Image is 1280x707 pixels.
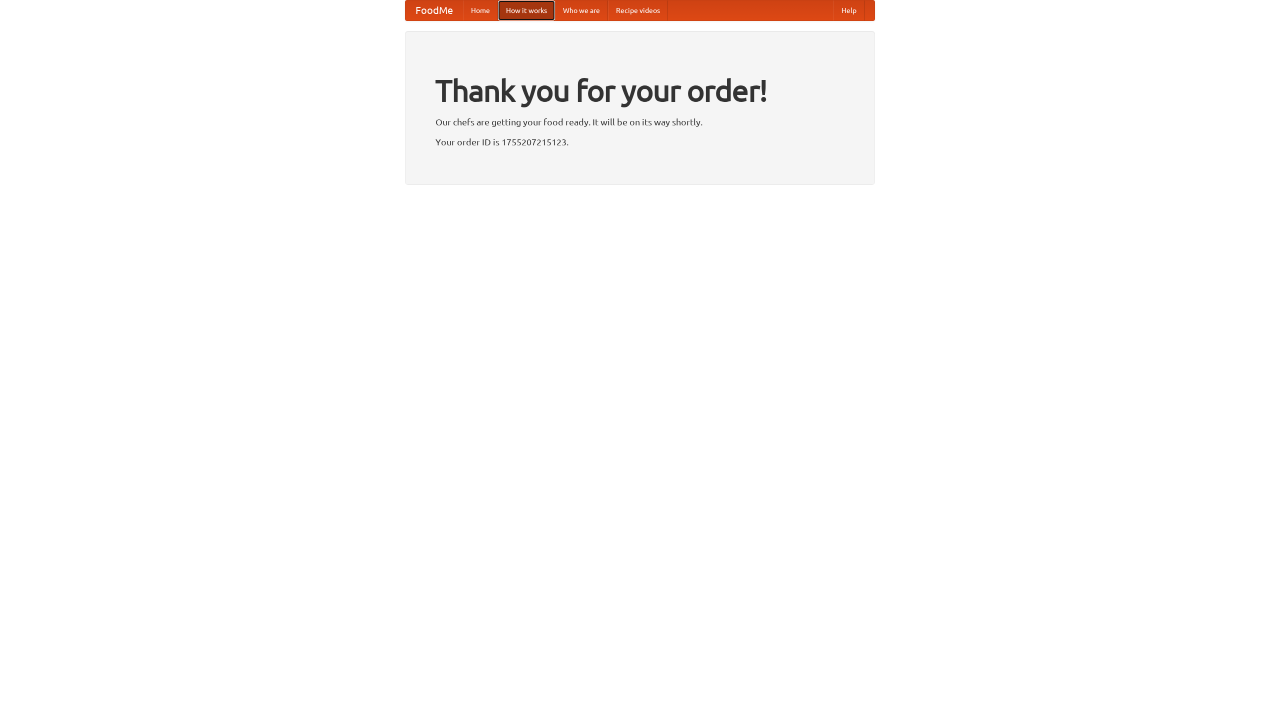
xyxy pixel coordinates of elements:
[435,114,844,129] p: Our chefs are getting your food ready. It will be on its way shortly.
[608,0,668,20] a: Recipe videos
[498,0,555,20] a: How it works
[405,0,463,20] a: FoodMe
[435,66,844,114] h1: Thank you for your order!
[833,0,864,20] a: Help
[463,0,498,20] a: Home
[435,134,844,149] p: Your order ID is 1755207215123.
[555,0,608,20] a: Who we are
